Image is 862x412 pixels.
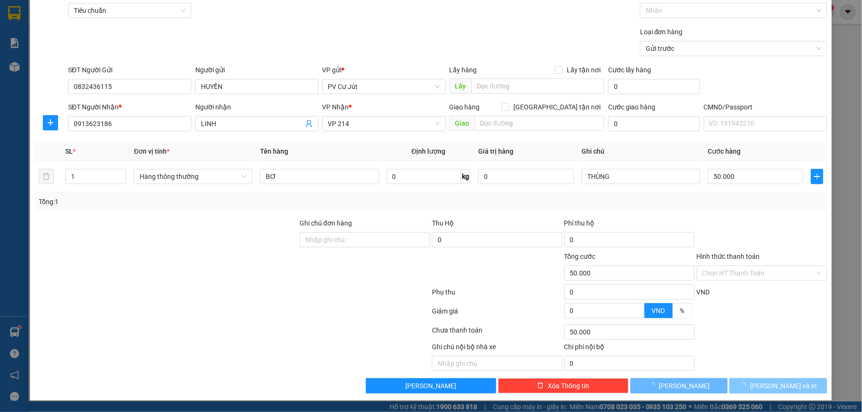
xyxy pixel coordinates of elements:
span: [PERSON_NAME] [659,381,710,391]
span: VP Nhận [322,103,349,111]
label: Cước lấy hàng [608,66,651,74]
div: VP gửi [322,65,446,75]
button: deleteXóa Thông tin [498,378,629,393]
span: Đơn vị tính [134,147,170,155]
button: plus [811,169,823,184]
input: Ghi Chú [581,169,700,184]
span: SL [65,147,73,155]
span: Lấy tận nơi [563,65,604,75]
div: SĐT Người Nhận [68,102,191,112]
span: [GEOGRAPHIC_DATA] tận nơi [510,102,604,112]
input: Dọc đường [475,116,605,131]
span: user-add [305,120,313,128]
div: Người nhận [195,102,319,112]
span: Thu Hộ [432,219,454,227]
input: Dọc đường [471,78,605,94]
span: Giao hàng [450,103,480,111]
div: Người gửi [195,65,319,75]
span: Lấy [450,78,471,94]
span: Tổng cước [564,253,596,260]
span: delete [537,382,544,390]
span: PV Cư Jút [328,79,440,94]
span: Cước hàng [708,147,741,155]
div: Phí thu hộ [564,218,695,232]
span: Giao [450,116,475,131]
button: plus [43,115,58,130]
span: Lấy hàng [450,66,477,74]
input: Nhập ghi chú [432,356,562,371]
div: Ghi chú nội bộ nhà xe [432,342,562,356]
label: Cước giao hàng [608,103,655,111]
button: [PERSON_NAME] và In [730,378,827,393]
span: Gửi trước [646,41,821,56]
div: Tổng: 1 [39,196,333,207]
span: [PERSON_NAME] [406,381,457,391]
label: Loại đơn hàng [640,28,683,36]
span: % [680,307,685,314]
span: VND [652,307,665,314]
label: Ghi chú đơn hàng [300,219,352,227]
input: 0 [478,169,574,184]
input: Ghi chú đơn hàng [300,232,430,247]
span: Hàng thông thường [140,169,247,184]
div: Chưa thanh toán [431,325,563,342]
span: kg [461,169,471,184]
th: Ghi chú [578,142,704,161]
div: SĐT Người Gửi [68,65,191,75]
span: Xóa Thông tin [548,381,589,391]
span: Giá trị hàng [478,147,513,155]
span: loading [649,382,659,389]
span: Tiêu chuẩn [74,3,186,18]
div: Phụ thu [431,287,563,304]
span: loading [740,382,750,389]
span: plus [812,173,823,180]
input: VD: Bàn, Ghế [260,169,379,184]
span: [PERSON_NAME] và In [750,381,817,391]
button: [PERSON_NAME] [631,378,728,393]
div: Chi phí nội bộ [564,342,695,356]
div: Giảm giá [431,306,563,323]
span: VND [697,288,710,296]
input: Cước lấy hàng [608,79,700,94]
label: Hình thức thanh toán [697,253,760,260]
span: plus [43,119,58,127]
button: delete [39,169,54,184]
button: [PERSON_NAME] [366,378,496,393]
span: Tên hàng [260,147,288,155]
input: Cước giao hàng [608,116,700,131]
span: VP 214 [328,117,440,131]
span: Định lượng [411,147,445,155]
div: CMND/Passport [704,102,827,112]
